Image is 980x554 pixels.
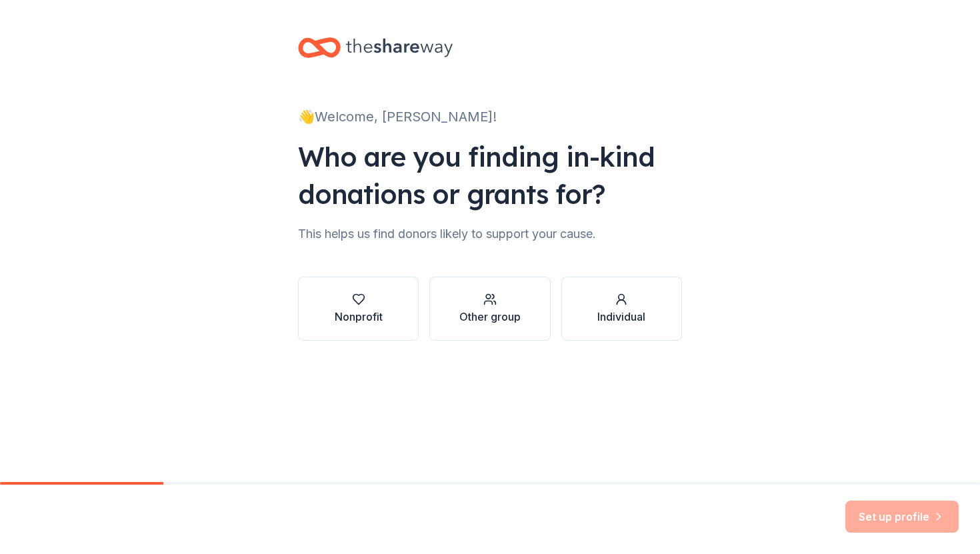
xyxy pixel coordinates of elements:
button: Other group [429,277,550,341]
div: Other group [459,309,521,325]
div: 👋 Welcome, [PERSON_NAME]! [298,106,682,127]
div: This helps us find donors likely to support your cause. [298,223,682,245]
div: Who are you finding in-kind donations or grants for? [298,138,682,213]
div: Nonprofit [335,309,383,325]
div: Individual [597,309,645,325]
button: Nonprofit [298,277,419,341]
button: Individual [561,277,682,341]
